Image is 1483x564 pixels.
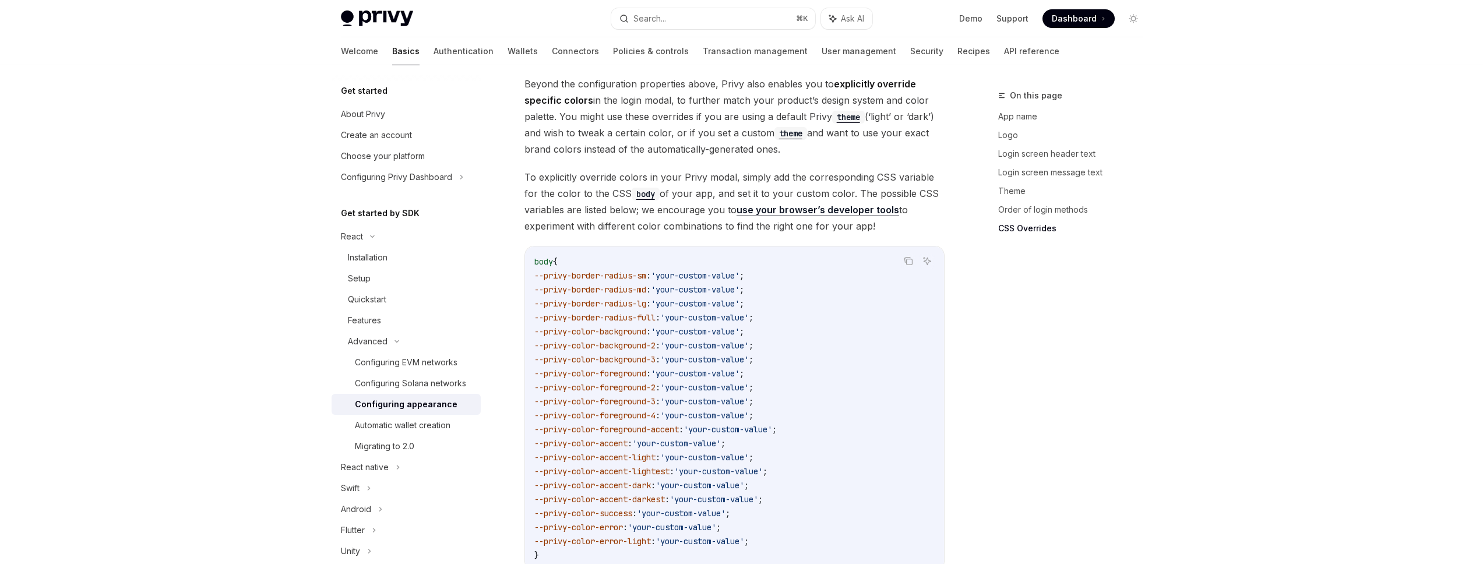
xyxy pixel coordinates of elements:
span: : [646,326,651,337]
span: : [679,424,684,435]
a: Login screen message text [998,163,1152,182]
a: Recipes [957,37,990,65]
div: About Privy [341,107,385,121]
a: Transaction management [703,37,808,65]
div: Installation [348,251,388,265]
div: Automatic wallet creation [355,418,450,432]
span: --privy-border-radius-sm [534,270,646,281]
div: Configuring appearance [355,397,457,411]
span: 'your-custom-value' [637,508,725,519]
span: ; [749,340,753,351]
span: 'your-custom-value' [674,466,763,477]
span: ⌘ K [796,14,808,23]
div: Swift [341,481,360,495]
span: 'your-custom-value' [660,396,749,407]
span: --privy-border-radius-full [534,312,656,323]
code: body [632,188,660,200]
span: } [534,550,539,561]
span: ; [725,508,730,519]
a: Dashboard [1042,9,1115,28]
span: : [646,368,651,379]
span: ; [744,536,749,547]
code: theme [774,127,807,140]
span: ; [739,368,744,379]
div: Android [341,502,371,516]
span: --privy-border-radius-md [534,284,646,295]
span: ; [749,410,753,421]
span: --privy-color-accent [534,438,628,449]
span: --privy-color-accent-light [534,452,656,463]
span: Beyond the configuration properties above, Privy also enables you to in the login modal, to furth... [524,76,945,157]
code: theme [832,111,865,124]
span: 'your-custom-value' [651,326,739,337]
a: About Privy [332,104,481,125]
span: --privy-color-background-3 [534,354,656,365]
span: --privy-color-success [534,508,632,519]
span: On this page [1010,89,1062,103]
span: Ask AI [841,13,864,24]
span: : [656,312,660,323]
a: Quickstart [332,289,481,310]
div: Create an account [341,128,412,142]
span: --privy-color-accent-dark [534,480,651,491]
span: : [656,340,660,351]
a: theme [774,127,807,139]
a: body [632,188,660,199]
a: Security [910,37,943,65]
span: : [656,354,660,365]
div: Features [348,313,381,327]
a: Features [332,310,481,331]
a: Configuring appearance [332,394,481,415]
span: --privy-color-foreground-accent [534,424,679,435]
span: --privy-color-accent-lightest [534,466,670,477]
button: Ask AI [821,8,872,29]
span: : [670,466,674,477]
span: { [553,256,558,267]
span: ; [763,466,767,477]
span: ; [749,354,753,365]
a: theme [832,111,865,122]
span: --privy-color-accent-darkest [534,494,665,505]
a: Policies & controls [613,37,689,65]
button: Ask AI [920,253,935,269]
span: 'your-custom-value' [651,284,739,295]
div: Configuring EVM networks [355,355,457,369]
div: Migrating to 2.0 [355,439,414,453]
a: Support [996,13,1028,24]
span: : [646,284,651,295]
a: Wallets [508,37,538,65]
span: 'your-custom-value' [660,312,749,323]
span: : [646,270,651,281]
span: ; [739,270,744,281]
a: Logo [998,126,1152,144]
span: : [651,480,656,491]
a: API reference [1004,37,1059,65]
a: Theme [998,182,1152,200]
a: Demo [959,13,982,24]
a: Basics [392,37,420,65]
a: Migrating to 2.0 [332,436,481,457]
span: --privy-border-radius-lg [534,298,646,309]
span: : [632,508,637,519]
span: --privy-color-foreground [534,368,646,379]
span: : [651,536,656,547]
span: : [656,410,660,421]
div: React [341,230,363,244]
div: Search... [633,12,666,26]
span: ; [739,298,744,309]
span: To explicitly override colors in your Privy modal, simply add the corresponding CSS variable for ... [524,169,945,234]
span: ; [749,382,753,393]
a: Connectors [552,37,599,65]
a: use your browser’s developer tools [737,204,899,216]
a: Installation [332,247,481,268]
span: 'your-custom-value' [660,354,749,365]
div: Configuring Solana networks [355,376,466,390]
span: --privy-color-background [534,326,646,337]
button: Search...⌘K [611,8,815,29]
img: light logo [341,10,413,27]
span: --privy-color-foreground-2 [534,382,656,393]
span: --privy-color-background-2 [534,340,656,351]
div: Setup [348,272,371,285]
span: body [534,256,553,267]
span: 'your-custom-value' [660,340,749,351]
